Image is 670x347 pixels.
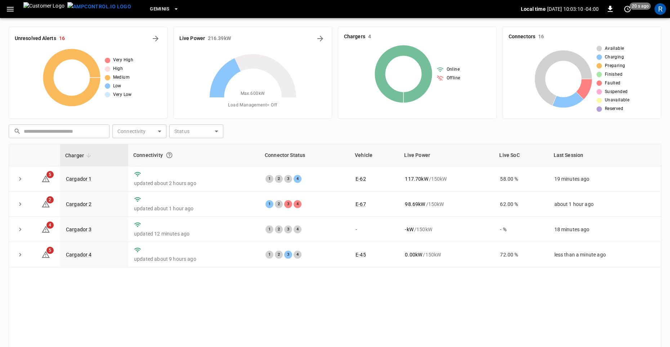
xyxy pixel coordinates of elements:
[208,35,231,43] h6: 216.39 kW
[275,251,283,259] div: 2
[509,33,535,41] h6: Connectors
[356,252,366,258] a: E-45
[549,242,661,267] td: less than a minute ago
[134,230,254,237] p: updated 12 minutes ago
[294,225,301,233] div: 4
[15,199,26,210] button: expand row
[275,225,283,233] div: 2
[405,201,488,208] div: / 150 kW
[350,217,399,242] td: -
[447,66,460,73] span: Online
[294,200,301,208] div: 4
[113,57,134,64] span: Very High
[294,251,301,259] div: 4
[46,171,54,178] span: 5
[605,71,622,78] span: Finished
[605,97,629,104] span: Unavailable
[605,45,624,52] span: Available
[275,175,283,183] div: 2
[41,201,50,206] a: 2
[150,33,161,44] button: All Alerts
[46,196,54,203] span: 2
[66,252,92,258] a: Cargador 4
[549,144,661,166] th: Last Session
[134,180,254,187] p: updated about 2 hours ago
[655,3,666,15] div: profile-icon
[163,149,176,162] button: Connection between the charger and our software.
[405,226,413,233] p: - kW
[59,35,65,43] h6: 16
[66,227,92,232] a: Cargador 3
[65,151,93,160] span: Charger
[294,175,301,183] div: 4
[405,175,428,183] p: 117.70 kW
[549,192,661,217] td: about 1 hour ago
[275,200,283,208] div: 2
[134,255,254,263] p: updated about 9 hours ago
[605,80,621,87] span: Faulted
[547,5,599,13] p: [DATE] 10:03:10 -04:00
[314,33,326,44] button: Energy Overview
[23,2,64,16] img: Customer Logo
[494,192,548,217] td: 62.00 %
[494,242,548,267] td: 72.00 %
[265,200,273,208] div: 1
[134,205,254,212] p: updated about 1 hour ago
[356,201,366,207] a: E-67
[405,226,488,233] div: / 150 kW
[147,2,182,16] button: Geminis
[368,33,371,41] h6: 4
[265,225,273,233] div: 1
[150,5,170,13] span: Geminis
[41,226,50,232] a: 4
[113,83,121,90] span: Low
[344,33,365,41] h6: Chargers
[284,175,292,183] div: 3
[605,62,625,70] span: Preparing
[630,3,651,10] span: 20 s ago
[494,166,548,192] td: 58.00 %
[284,251,292,259] div: 3
[15,249,26,260] button: expand row
[15,173,26,184] button: expand row
[113,65,123,73] span: High
[549,166,661,192] td: 19 minutes ago
[405,201,425,208] p: 98.69 kW
[405,175,488,183] div: / 150 kW
[494,217,548,242] td: - %
[622,3,633,15] button: set refresh interval
[228,102,277,109] span: Load Management = Off
[284,225,292,233] div: 3
[46,221,54,229] span: 4
[521,5,546,13] p: Local time
[67,2,131,11] img: ampcontrol.io logo
[46,247,54,254] span: 5
[494,144,548,166] th: Live SoC
[41,175,50,181] a: 5
[605,88,628,96] span: Suspended
[179,35,205,43] h6: Live Power
[265,175,273,183] div: 1
[405,251,422,258] p: 0.00 kW
[15,224,26,235] button: expand row
[41,251,50,257] a: 5
[538,33,544,41] h6: 16
[265,251,273,259] div: 1
[405,251,488,258] div: / 150 kW
[399,144,494,166] th: Live Power
[350,144,399,166] th: Vehicle
[66,201,92,207] a: Cargador 2
[447,75,460,82] span: Offline
[113,91,132,98] span: Very Low
[15,35,56,43] h6: Unresolved Alerts
[356,176,366,182] a: E-62
[260,144,350,166] th: Connector Status
[133,149,255,162] div: Connectivity
[241,90,265,97] span: Max. 600 kW
[605,105,623,113] span: Reserved
[66,176,92,182] a: Cargador 1
[113,74,130,81] span: Medium
[549,217,661,242] td: 18 minutes ago
[284,200,292,208] div: 3
[605,54,624,61] span: Charging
